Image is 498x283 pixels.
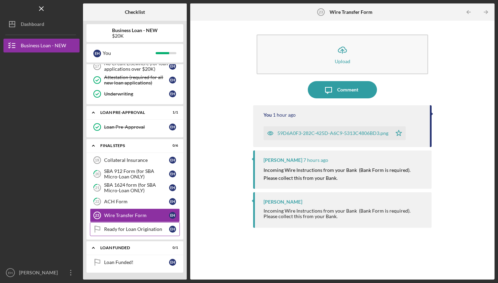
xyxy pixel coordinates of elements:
[319,10,323,14] tspan: 23
[95,213,99,217] tspan: 23
[169,259,176,266] div: E H
[100,246,161,250] div: LOAN FUNDED
[100,144,161,148] div: FINAL STEPS
[104,61,169,72] div: No Credit Elsewhere (for loan applications over $20K)
[95,172,100,176] tspan: 20
[169,170,176,177] div: E H
[169,63,176,70] div: E H
[104,226,169,232] div: Ready for Loan Origination
[112,33,158,39] div: $20K
[257,35,428,74] button: Upload
[95,158,99,162] tspan: 19
[308,81,377,98] button: Comment
[95,186,99,190] tspan: 21
[3,39,80,52] button: Business Loan - NEW
[104,213,169,218] div: Wire Transfer Form
[17,266,62,281] div: [PERSON_NAME]
[90,87,180,101] a: UnderwritingEH
[90,120,180,134] a: Loan Pre-ApprovalEH
[264,126,406,140] button: 59D6A0F3-282C-425D-A6C9-5313C4806BD3.png
[169,157,176,164] div: E H
[166,246,178,250] div: 0 / 1
[169,198,176,205] div: E H
[21,39,66,54] div: Business Loan - NEW
[104,182,169,193] div: SBA 1624 form (for SBA Micro-Loan ONLY)
[264,167,412,180] mark: Incoming Wire Instructions from your Bank (Bank Form is required). Please collect this from your ...
[104,199,169,204] div: ACH Form
[125,9,145,15] b: Checklist
[90,167,180,181] a: 20SBA 912 Form (for SBA Micro-Loan ONLY)EH
[3,17,80,31] button: Dashboard
[166,110,178,115] div: 1 / 1
[8,271,12,275] text: EH
[104,75,169,86] div: Attestation (required for all new loan applications)
[104,260,169,265] div: Loan Funded!
[169,212,176,219] div: E H
[95,64,99,68] tspan: 17
[169,77,176,84] div: E H
[90,153,180,167] a: 19Collateral InsuranceEH
[103,47,156,59] div: You
[112,28,158,33] b: Business Loan - NEW
[90,181,180,195] a: 21SBA 1624 form (for SBA Micro-Loan ONLY)EH
[337,81,358,98] div: Comment
[21,17,44,33] div: Dashboard
[277,130,388,136] div: 59D6A0F3-282C-425D-A6C9-5313C4806BD3.png
[169,90,176,97] div: E H
[100,110,161,115] div: LOAN PRE-APPROVAL
[93,50,101,57] div: E H
[264,157,302,163] div: [PERSON_NAME]
[90,222,180,236] a: Ready for Loan OriginationEH
[330,9,372,15] b: Wire Transfer Form
[90,59,180,73] a: 17No Credit Elsewhere (for loan applications over $20K)EH
[104,157,169,163] div: Collateral Insurance
[264,208,425,219] div: Incoming Wire Instructions from your Bank (Bank Form is required). Please collect this from your ...
[3,266,80,280] button: EH[PERSON_NAME]
[104,91,169,97] div: Underwriting
[264,112,272,118] div: You
[273,112,296,118] time: 2025-08-26 20:00
[169,226,176,233] div: E H
[90,255,180,269] a: Loan Funded!EH
[104,124,169,130] div: Loan Pre-Approval
[95,199,99,204] tspan: 22
[335,59,350,64] div: Upload
[104,168,169,179] div: SBA 912 Form (for SBA Micro-Loan ONLY)
[90,195,180,208] a: 22ACH FormEH
[166,144,178,148] div: 0 / 6
[90,73,180,87] a: Attestation (required for all new loan applications)EH
[169,124,176,130] div: E H
[264,199,302,205] div: [PERSON_NAME]
[303,157,328,163] time: 2025-08-26 14:28
[169,184,176,191] div: E H
[90,208,180,222] a: 23Wire Transfer FormEH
